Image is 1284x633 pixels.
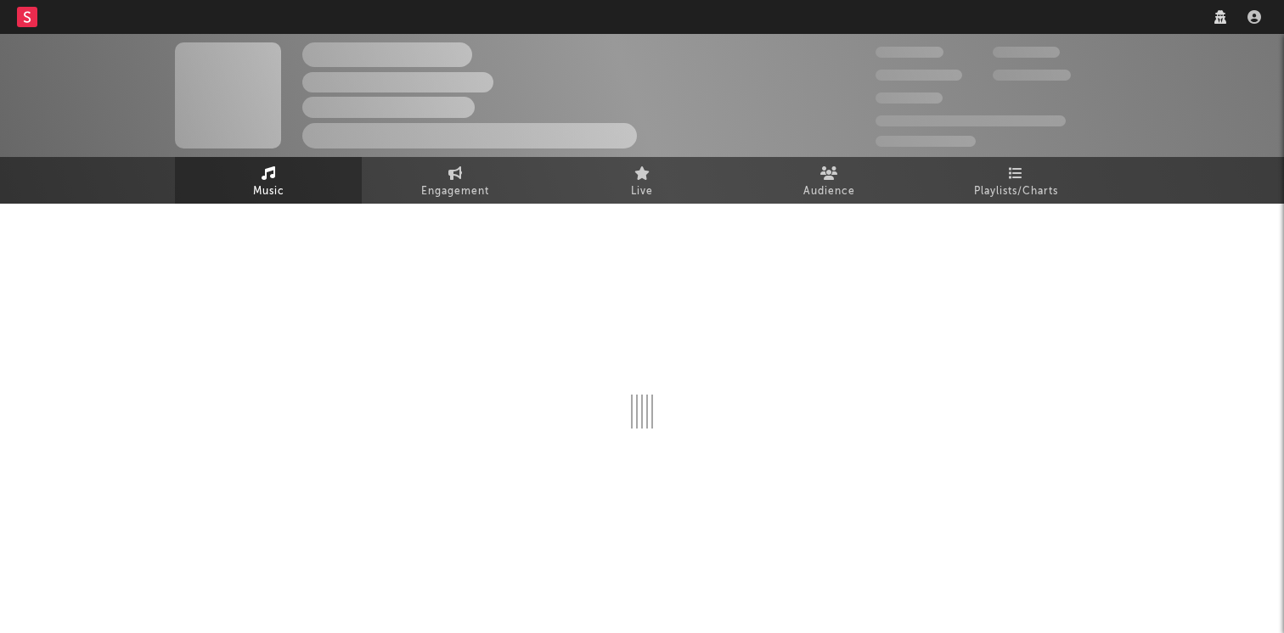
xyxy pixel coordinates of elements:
span: Jump Score: 85.0 [876,136,976,147]
span: 300,000 [876,47,943,58]
span: 50,000,000 [876,70,962,81]
a: Engagement [362,157,549,204]
span: 1,000,000 [993,70,1071,81]
span: Engagement [421,182,489,202]
span: 100,000 [876,92,943,104]
span: 100,000 [993,47,1060,58]
a: Playlists/Charts [922,157,1109,204]
span: Playlists/Charts [974,182,1058,202]
a: Audience [735,157,922,204]
span: Live [631,182,653,202]
span: 50,000,000 Monthly Listeners [876,115,1066,126]
a: Music [175,157,362,204]
span: Music [253,182,284,202]
a: Live [549,157,735,204]
span: Audience [803,182,855,202]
